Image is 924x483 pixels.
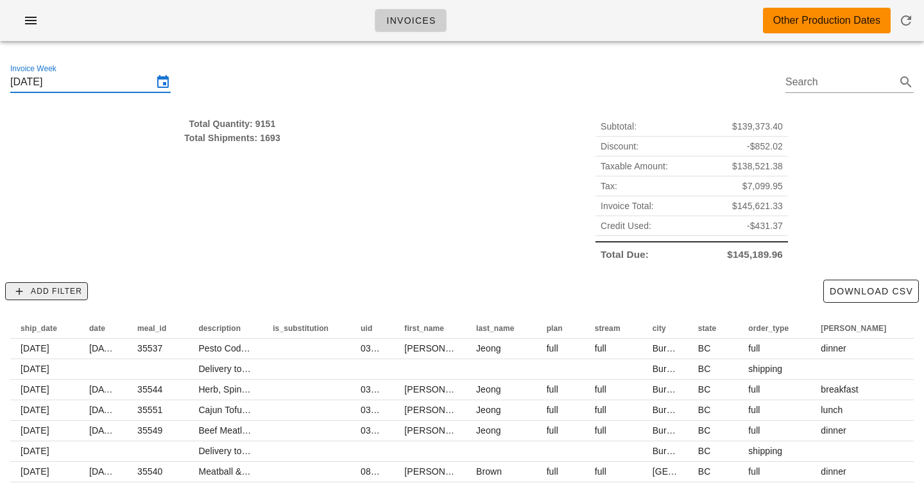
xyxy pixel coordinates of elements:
span: Jeong [476,384,501,394]
span: Cajun Tofu Quinoa Bowl with Creamy Herb Dressing [198,405,410,415]
span: city [653,324,666,333]
span: description [198,324,241,333]
span: Tax: [601,179,617,193]
span: Jeong [476,343,501,353]
span: 03dHCO4W2yeakbWrlnicrPtolMt1 [361,384,498,394]
span: full [595,384,606,394]
span: $139,373.40 [732,119,783,133]
span: [PERSON_NAME] [821,324,886,333]
span: dinner [821,425,846,436]
span: [DATE] [21,343,49,353]
span: full [748,384,760,394]
span: BC [698,466,711,477]
span: [DATE] [89,466,118,477]
span: [PERSON_NAME] [404,343,479,353]
span: [DATE] [21,384,49,394]
span: Burnaby [653,343,687,353]
span: Taxable Amount: [601,159,668,173]
span: 35551 [137,405,162,415]
span: [DATE] [89,425,118,436]
span: Brown [476,466,502,477]
span: full [595,343,606,353]
span: Delivery to Burnaby (V5C0H8) [198,364,321,374]
span: shipping [748,446,782,456]
span: Discount: [601,139,638,153]
span: Total Due: [601,248,649,262]
span: state [698,324,717,333]
span: -$852.02 [747,139,783,153]
span: full [547,405,558,415]
span: BC [698,384,711,394]
span: Jeong [476,405,501,415]
span: stream [595,324,620,333]
span: Jeong [476,425,501,436]
span: $145,189.96 [727,248,783,262]
span: [DATE] [21,405,49,415]
span: -$431.37 [747,219,783,233]
span: Beef Meatloaf with Mushroom Cream Sauce [198,425,377,436]
th: description: Not sorted. Activate to sort ascending. [188,318,262,339]
span: BC [698,446,711,456]
span: Delivery to Burnaby (V5C0H8) [198,446,321,456]
button: Add Filter [5,282,88,300]
span: Burnaby [653,405,687,415]
th: last_name: Not sorted. Activate to sort ascending. [466,318,536,339]
div: Total Shipments: 1693 [10,131,454,145]
span: ship_date [21,324,57,333]
span: $145,621.33 [732,199,783,213]
span: first_name [404,324,444,333]
span: 35544 [137,384,162,394]
span: 35537 [137,343,162,353]
span: [PERSON_NAME] [404,384,479,394]
span: order_type [748,324,789,333]
span: [GEOGRAPHIC_DATA] [653,466,747,477]
span: [DATE] [21,466,49,477]
span: date [89,324,105,333]
span: Invoices [386,15,436,26]
span: Add Filter [11,285,82,297]
span: full [748,343,760,353]
span: $138,521.38 [732,159,783,173]
div: Total Quantity: 9151 [10,117,454,131]
span: BC [698,364,711,374]
span: 35540 [137,466,162,477]
span: breakfast [821,384,859,394]
span: is_substitution [273,324,329,333]
th: plan: Not sorted. Activate to sort ascending. [536,318,585,339]
span: meal_id [137,324,166,333]
span: dinner [821,466,846,477]
th: city: Not sorted. Activate to sort ascending. [642,318,688,339]
span: full [595,425,606,436]
th: ship_date: Not sorted. Activate to sort ascending. [10,318,79,339]
span: Credit Used: [601,219,651,233]
th: uid: Not sorted. Activate to sort ascending. [350,318,394,339]
span: shipping [748,364,782,374]
a: Invoices [375,9,447,32]
span: BC [698,425,711,436]
span: full [547,466,558,477]
span: Download CSV [829,286,913,296]
span: full [595,405,606,415]
span: Burnaby [653,384,687,394]
th: order_type: Not sorted. Activate to sort ascending. [738,318,810,339]
span: dinner [821,343,846,353]
span: 03dHCO4W2yeakbWrlnicrPtolMt1 [361,343,498,353]
th: date: Not sorted. Activate to sort ascending. [79,318,127,339]
span: Burnaby [653,364,687,374]
span: full [595,466,606,477]
span: lunch [821,405,843,415]
span: [DATE] [89,405,118,415]
th: is_substitution: Not sorted. Activate to sort ascending. [262,318,350,339]
span: full [748,466,760,477]
th: first_name: Not sorted. Activate to sort ascending. [394,318,466,339]
span: [PERSON_NAME] [404,466,479,477]
th: state: Not sorted. Activate to sort ascending. [688,318,739,339]
div: Other Production Dates [773,13,880,28]
span: Burnaby [653,425,687,436]
label: Invoice Week [10,64,56,74]
button: Download CSV [823,280,919,303]
span: $7,099.95 [742,179,783,193]
span: Subtotal: [601,119,637,133]
span: full [547,343,558,353]
span: [PERSON_NAME] [404,405,479,415]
